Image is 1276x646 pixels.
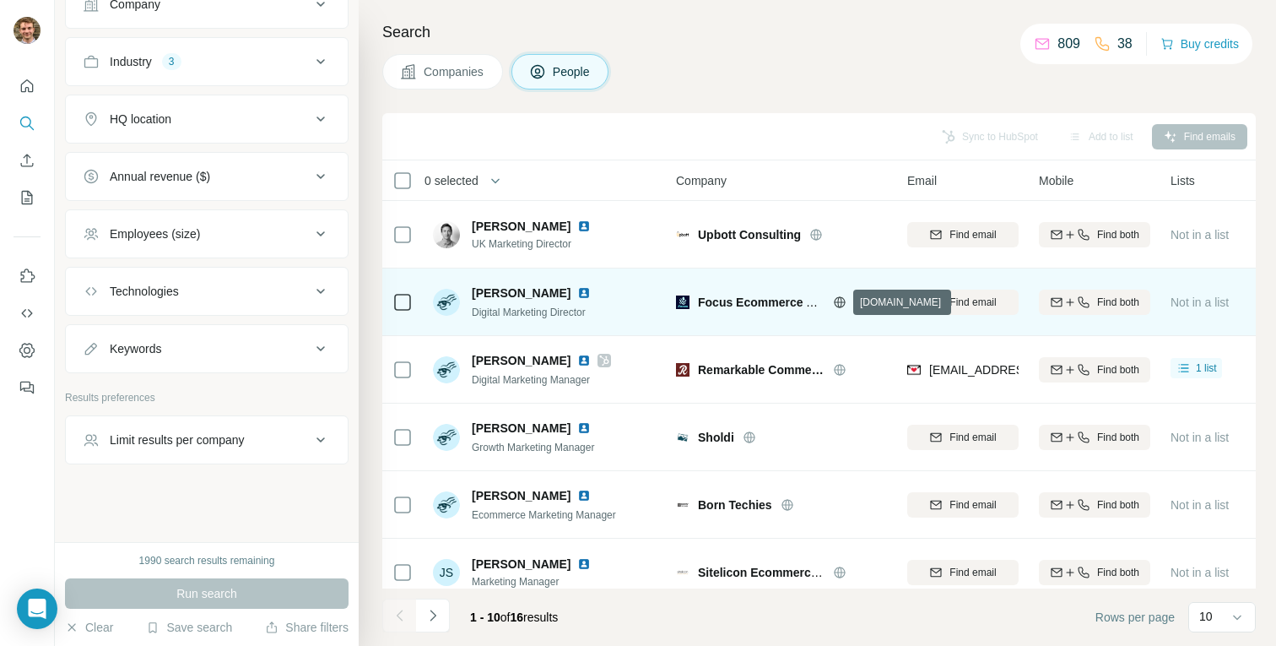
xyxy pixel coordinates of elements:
[698,566,869,579] span: Sitelicon Ecommerce Services
[907,425,1019,450] button: Find email
[1171,228,1229,242] span: Not in a list
[1039,357,1150,383] button: Find both
[1171,296,1229,309] span: Not in a list
[698,497,772,513] span: Born Techies
[511,611,524,624] span: 16
[1097,497,1139,513] span: Find both
[1171,172,1195,189] span: Lists
[433,356,460,383] img: Avatar
[949,565,996,580] span: Find email
[472,236,597,252] span: UK Marketing Director
[146,619,232,636] button: Save search
[14,372,41,403] button: Feedback
[1097,295,1139,310] span: Find both
[65,390,349,405] p: Results preferences
[1039,172,1073,189] span: Mobile
[1039,425,1150,450] button: Find both
[433,424,460,451] img: Avatar
[949,430,996,445] span: Find email
[676,363,689,377] img: Logo of Remarkable Commerce
[14,71,41,101] button: Quick start
[472,487,570,504] span: [PERSON_NAME]
[698,226,801,243] span: Upbott Consulting
[66,214,348,254] button: Employees (size)
[907,172,937,189] span: Email
[110,432,245,448] div: Limit results per company
[433,289,460,316] img: Avatar
[676,296,689,309] img: Logo of Focus Ecommerce AND Marketing
[676,498,689,512] img: Logo of Born Techies
[66,156,348,197] button: Annual revenue ($)
[1039,560,1150,585] button: Find both
[929,363,1129,377] span: [EMAIL_ADDRESS][DOMAIN_NAME]
[949,295,996,310] span: Find email
[1196,361,1217,376] span: 1 list
[382,20,1256,44] h4: Search
[472,574,597,589] span: Marketing Manager
[470,611,500,624] span: 1 - 10
[676,172,727,189] span: Company
[17,589,57,629] div: Open Intercom Messenger
[698,429,734,446] span: Sholdi
[1057,34,1080,54] p: 809
[577,557,591,571] img: LinkedIn logo
[472,442,594,453] span: Growth Marketing Manager
[472,285,570,301] span: [PERSON_NAME]
[907,560,1019,585] button: Find email
[577,354,591,367] img: LinkedIn logo
[676,231,689,238] img: Logo of Upbott Consulting
[698,296,890,309] span: Focus Ecommerce AND Marketing
[162,54,181,69] div: 3
[14,261,41,291] button: Use Surfe on LinkedIn
[14,335,41,366] button: Dashboard
[472,218,570,235] span: [PERSON_NAME]
[14,182,41,213] button: My lists
[1117,34,1133,54] p: 38
[110,53,152,70] div: Industry
[265,619,349,636] button: Share filters
[66,420,348,460] button: Limit results per company
[676,431,689,444] img: Logo of Sholdi
[14,145,41,176] button: Enrich CSV
[433,491,460,518] img: Avatar
[1171,566,1229,579] span: Not in a list
[110,168,210,185] div: Annual revenue ($)
[110,340,161,357] div: Keywords
[14,108,41,138] button: Search
[424,63,485,80] span: Companies
[949,497,996,513] span: Find email
[1097,362,1139,377] span: Find both
[1097,430,1139,445] span: Find both
[433,559,460,586] div: JS
[577,489,591,502] img: LinkedIn logo
[1199,608,1213,625] p: 10
[139,553,275,568] div: 1990 search results remaining
[110,225,200,242] div: Employees (size)
[66,99,348,139] button: HQ location
[949,227,996,242] span: Find email
[1039,222,1150,247] button: Find both
[14,17,41,44] img: Avatar
[470,611,558,624] span: results
[1039,492,1150,518] button: Find both
[472,509,616,521] span: Ecommerce Marketing Manager
[907,492,1019,518] button: Find email
[110,283,179,300] div: Technologies
[907,222,1019,247] button: Find email
[66,41,348,82] button: Industry3
[1160,32,1239,56] button: Buy credits
[676,566,689,579] img: Logo of Sitelicon Ecommerce Services
[472,556,570,573] span: [PERSON_NAME]
[577,286,591,300] img: LinkedIn logo
[1171,498,1229,512] span: Not in a list
[416,599,450,632] button: Navigate to next page
[907,290,1019,315] button: Find email
[1171,431,1229,444] span: Not in a list
[907,361,921,378] img: provider findymail logo
[553,63,592,80] span: People
[577,421,591,435] img: LinkedIn logo
[424,172,478,189] span: 0 selected
[472,374,590,386] span: Digital Marketing Manager
[66,271,348,312] button: Technologies
[500,611,511,624] span: of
